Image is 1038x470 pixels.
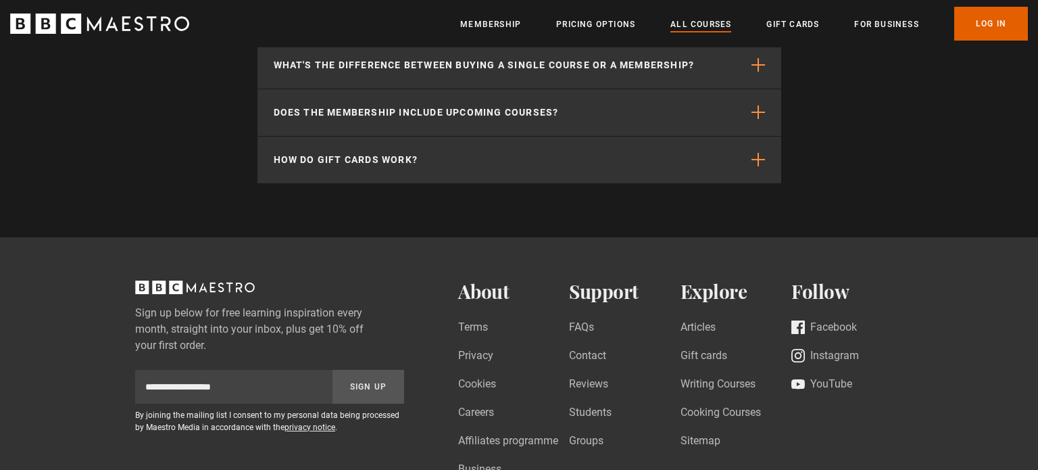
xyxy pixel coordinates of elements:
[569,319,594,337] a: FAQs
[791,376,852,394] a: YouTube
[681,404,761,423] a: Cooking Courses
[681,348,727,366] a: Gift cards
[285,423,335,432] a: privacy notice
[681,281,792,303] h2: Explore
[135,285,255,298] a: BBC Maestro, back to top
[569,433,603,451] a: Groups
[681,319,716,337] a: Articles
[332,370,404,404] button: Sign Up
[681,433,720,451] a: Sitemap
[274,153,418,167] p: How do gift cards work?
[954,7,1028,41] a: Log In
[257,89,781,136] button: Does the membership include upcoming courses?
[274,105,559,120] p: Does the membership include upcoming courses?
[569,376,608,394] a: Reviews
[10,14,189,34] svg: BBC Maestro
[135,409,404,433] p: By joining the mailing list I consent to my personal data being processed by Maestro Media in acc...
[257,137,781,183] button: How do gift cards work?
[458,319,488,337] a: Terms
[569,281,681,303] h2: Support
[135,370,404,404] div: Sign up to newsletter
[257,42,781,89] button: What's the difference between buying a single course or a membership?
[458,281,570,303] h2: About
[458,404,494,423] a: Careers
[670,18,731,31] a: All Courses
[854,18,918,31] a: For business
[460,18,521,31] a: Membership
[135,281,255,294] svg: BBC Maestro, back to top
[766,18,819,31] a: Gift Cards
[791,281,903,303] h2: Follow
[556,18,635,31] a: Pricing Options
[135,305,404,354] label: Sign up below for free learning inspiration every month, straight into your inbox, plus get 10% o...
[458,433,558,451] a: Affiliates programme
[274,58,695,72] p: What's the difference between buying a single course or a membership?
[458,376,496,394] a: Cookies
[791,319,857,337] a: Facebook
[458,348,493,366] a: Privacy
[569,404,612,423] a: Students
[791,348,859,366] a: Instagram
[681,376,756,394] a: Writing Courses
[460,7,1028,41] nav: Primary
[569,348,606,366] a: Contact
